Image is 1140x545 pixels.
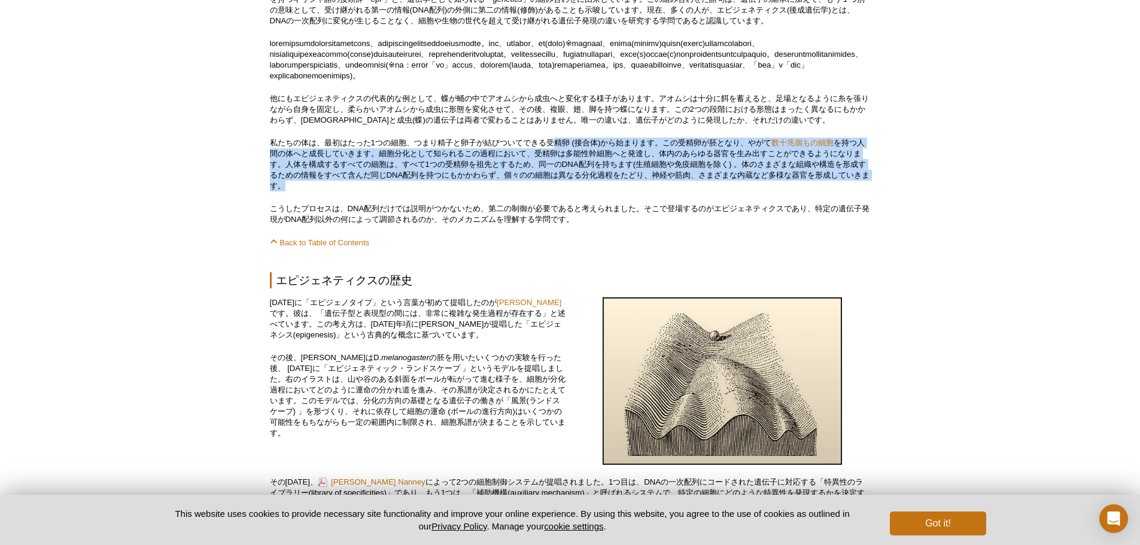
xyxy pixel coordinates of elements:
[154,507,871,532] p: This website uses cookies to provide necessary site functionality and improve your online experie...
[270,138,871,191] p: 私たちの体は、最初はたった1つの細胞、つまり精子と卵子が結びついてできる受精卵 (接合体)から始まります。この受精卵が胚となり、やがて を持つ人間の体へと成長していきます。細胞分化として知られる...
[270,352,566,439] p: その後、[PERSON_NAME]はD. の胚を用いたいくつかの実験を行った後、 [DATE]に「エピジェネティック・ランドスケープ 」というモデルを提唱しました。右のイラストは、山や谷のある斜...
[431,521,487,531] a: Privacy Policy
[544,521,603,531] button: cookie settings
[270,203,871,225] p: こうしたプロセスは、DNA配列だけでは説明がつかないため、第二の制御が必要であると考えられました。そこで登場するのがエピジェネティクスであり、特定の遺伝子発現がDNA配列以外の何によって調節され...
[270,93,871,126] p: 他にもエピジェネティクスの代表的な例として、蝶が蛹の中でアオムシから成虫へと変化する様子があります。アオムシは十分に餌を蓄えると、足場となるように糸を張りながら自身を固定し、柔らかいアオムシから...
[603,297,842,465] img: Waddington
[270,297,566,340] p: [DATE]に「エピジェノタイプ」という言葉が初めて提唱したのが です。彼は、「遺伝子型と表現型の間には、非常に複雑な発生過程が存在する」と述べています。この考え方は、[DATE]年頃に[PER...
[318,476,425,488] a: [PERSON_NAME] Nanney
[497,298,561,307] a: [PERSON_NAME]
[771,138,834,147] a: 数十兆個もの細胞
[270,477,871,520] p: その[DATE]、 によって2つの細胞制御システムが提唱されました。1つ目は、DNAの一次配列にコードされた遺伝子に対応する「特異性のライブラリー(library of specificitie...
[270,272,871,288] h2: エピジェネティクスの歴史
[381,353,429,362] em: melanogaster
[270,38,871,81] p: loremipsumdolorsitametcons、adipiscingelitseddoeiusmodte。inc、utlabor、et(dolo)※magnaal、enima(minimv...
[890,511,986,535] button: Got it!
[270,238,370,247] a: Back to Table of Contents
[1099,504,1128,533] div: Open Intercom Messenger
